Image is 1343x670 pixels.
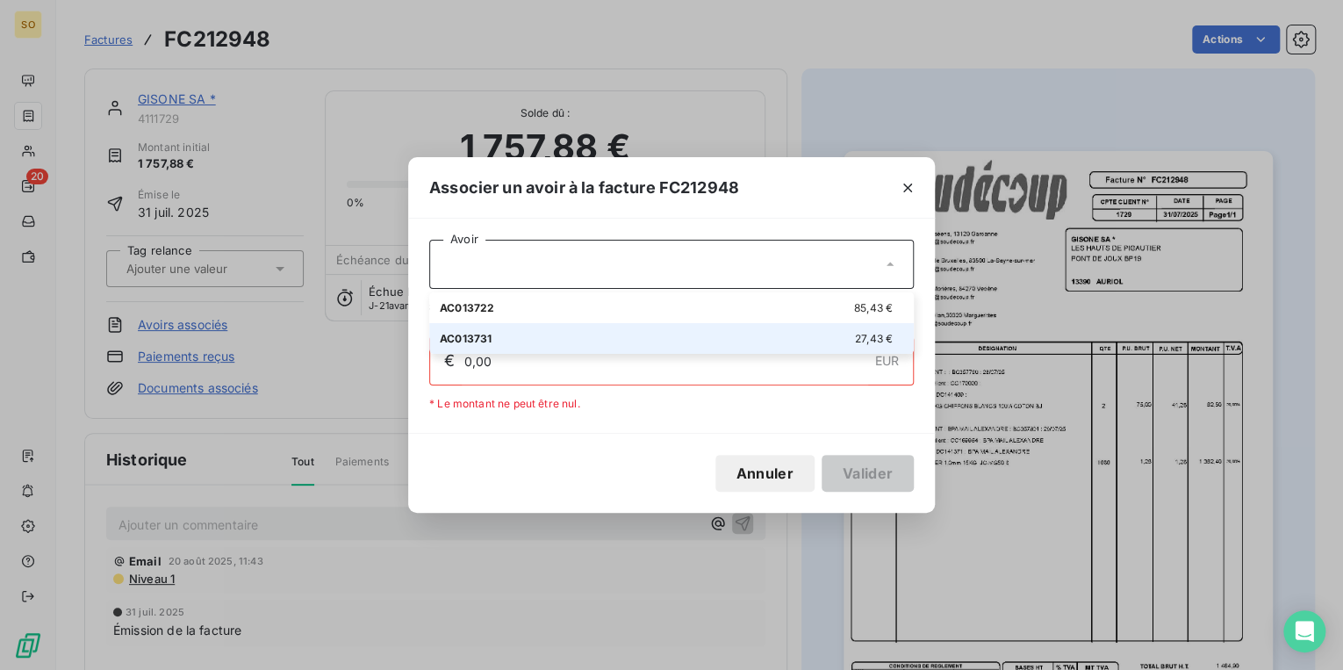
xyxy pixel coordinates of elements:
span: AC013722 [440,301,494,314]
button: Annuler [715,455,815,492]
span: 27,43 € [855,332,893,345]
button: Valider [822,455,914,492]
div: Open Intercom Messenger [1283,610,1325,652]
span: Associer un avoir à la facture FC212948 [429,176,739,199]
span: AC013731 [440,332,492,345]
span: 85,43 € [854,301,893,314]
span: * Le montant ne peut être nul. [429,396,580,412]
